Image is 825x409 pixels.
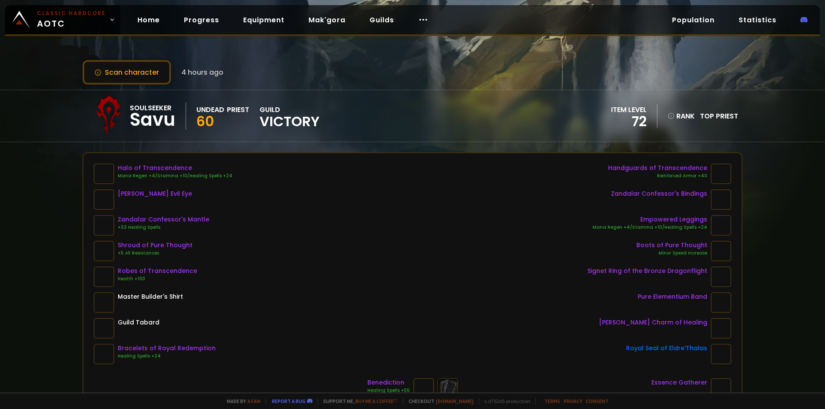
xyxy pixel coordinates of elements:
[544,398,560,404] a: Terms
[367,378,410,387] div: Benediction
[222,398,260,404] span: Made by
[94,241,114,261] img: item-19430
[711,164,731,184] img: item-16920
[118,344,216,353] div: Bracelets of Royal Redemption
[367,387,410,394] div: Healing Spells +55
[586,398,608,404] a: Consent
[118,250,192,257] div: +5 All Resistances
[247,398,260,404] a: a fan
[355,398,398,404] a: Buy me a coffee
[118,318,159,327] div: Guild Tabard
[611,115,647,128] div: 72
[711,189,731,210] img: item-19842
[196,112,214,131] span: 60
[711,267,731,287] img: item-21208
[118,173,232,179] div: Mana Regen +4/Stamina +10/Healing Spells +24
[611,104,647,115] div: item level
[711,241,731,261] img: item-19437
[479,398,530,404] span: v. d752d5 - production
[118,189,192,198] div: [PERSON_NAME] Evil Eye
[700,111,738,121] div: Top
[227,104,249,115] div: Priest
[638,292,707,301] div: Pure Elementium Band
[118,215,209,224] div: Zandalar Confessor's Mantle
[5,5,120,34] a: Classic HardcoreAOTC
[94,164,114,184] img: item-16921
[636,241,707,250] div: Boots of Pure Thought
[711,344,731,364] img: item-18469
[711,378,731,399] img: item-19435
[318,398,398,404] span: Support me,
[131,11,167,29] a: Home
[196,104,224,115] div: Undead
[403,398,474,404] span: Checkout
[94,215,114,236] img: item-19841
[118,292,183,301] div: Master Builder's Shirt
[363,11,401,29] a: Guilds
[668,111,695,121] div: rank
[260,104,320,128] div: guild
[711,292,731,313] img: item-19382
[716,111,738,121] span: Priest
[181,67,223,78] span: 4 hours ago
[260,115,320,128] span: Victory
[94,344,114,364] img: item-21604
[236,11,291,29] a: Equipment
[611,189,707,198] div: Zandalar Confessor's Bindings
[118,276,197,282] div: Health +100
[118,353,216,360] div: Healing Spells +24
[82,60,171,85] button: Scan character
[564,398,582,404] a: Privacy
[665,11,721,29] a: Population
[130,103,175,113] div: Soulseeker
[711,215,731,236] img: item-19385
[599,318,707,327] div: [PERSON_NAME] Charm of Healing
[711,318,731,339] img: item-19958
[593,224,707,231] div: Mana Regen +4/Stamina +10/Healing Spells +24
[37,9,106,17] small: Classic Hardcore
[593,215,707,224] div: Empowered Leggings
[37,9,106,30] span: AOTC
[732,11,783,29] a: Statistics
[177,11,226,29] a: Progress
[130,113,175,126] div: Savu
[587,267,707,276] div: Signet Ring of the Bronze Dragonflight
[118,241,192,250] div: Shroud of Pure Thought
[651,378,707,387] div: Essence Gatherer
[94,292,114,313] img: item-11840
[118,267,197,276] div: Robes of Transcendence
[94,267,114,287] img: item-16923
[608,164,707,173] div: Handguards of Transcendence
[94,318,114,339] img: item-5976
[626,344,707,353] div: Royal Seal of Eldre'Thalas
[436,398,474,404] a: [DOMAIN_NAME]
[94,189,114,210] img: item-19885
[118,164,232,173] div: Halo of Transcendence
[636,250,707,257] div: Minor Speed Increase
[608,173,707,179] div: Reinforced Armor +40
[413,378,434,399] img: item-18608
[118,224,209,231] div: +33 Healing Spells
[272,398,306,404] a: Report a bug
[302,11,352,29] a: Mak'gora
